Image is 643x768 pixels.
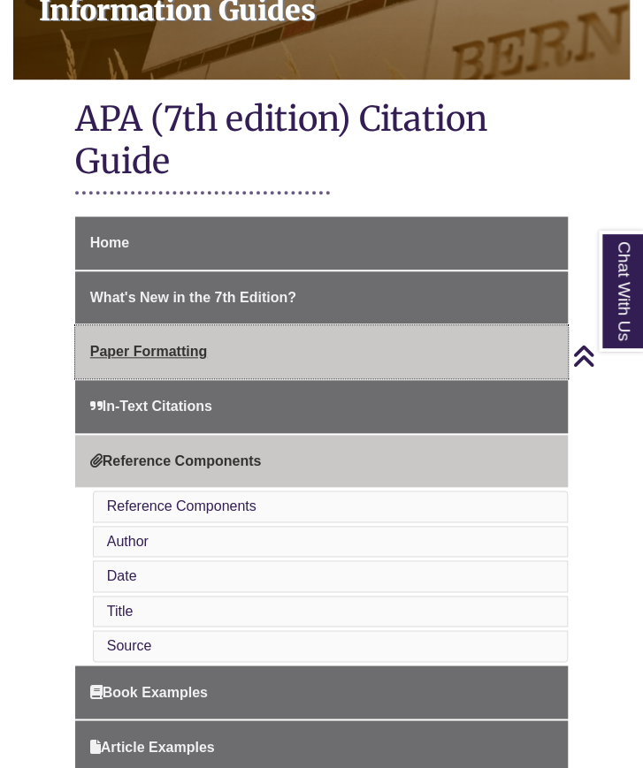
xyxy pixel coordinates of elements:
span: What's New in the 7th Edition? [90,290,296,305]
a: Date [107,568,137,583]
a: Author [107,534,149,549]
a: Paper Formatting [75,325,569,378]
a: Back to Top [572,344,639,368]
a: Book Examples [75,665,569,719]
span: Book Examples [90,684,208,699]
span: Reference Components [90,453,262,468]
a: What's New in the 7th Edition? [75,271,569,324]
a: Reference Components [107,498,256,513]
a: Source [107,638,152,653]
span: Paper Formatting [90,344,207,359]
span: In-Text Citations [90,399,212,414]
a: Home [75,217,569,270]
a: In-Text Citations [75,380,569,433]
h1: APA (7th edition) Citation Guide [75,97,569,186]
span: Home [90,235,129,250]
a: Reference Components [75,435,569,488]
span: Article Examples [90,739,215,754]
a: Title [107,604,134,619]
